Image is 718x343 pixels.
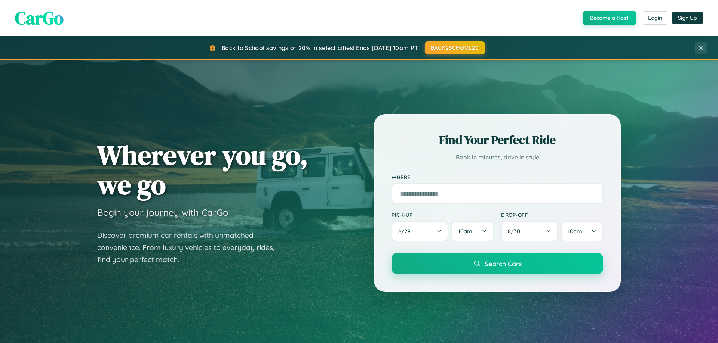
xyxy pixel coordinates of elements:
button: BACK2SCHOOL20 [425,41,485,54]
span: 8 / 29 [398,228,414,235]
label: Pick-up [392,212,494,218]
h1: Wherever you go, we go [97,140,308,199]
button: 8/29 [392,221,448,241]
span: CarGo [15,6,64,30]
p: Book in minutes, drive in style [392,152,603,163]
span: 10am [568,228,582,235]
button: Search Cars [392,253,603,274]
button: Sign Up [672,12,703,24]
button: 8/30 [501,221,558,241]
button: Become a Host [583,11,636,25]
button: Login [642,11,668,25]
span: 10am [458,228,472,235]
label: Drop-off [501,212,603,218]
span: Back to School savings of 20% in select cities! Ends [DATE] 10am PT. [221,44,419,52]
span: Search Cars [485,259,522,268]
span: 8 / 30 [508,228,524,235]
label: Where [392,174,603,180]
p: Discover premium car rentals with unmatched convenience. From luxury vehicles to everyday rides, ... [97,229,284,266]
button: 10am [451,221,494,241]
button: 10am [561,221,603,241]
h3: Begin your journey with CarGo [97,207,228,218]
h2: Find Your Perfect Ride [392,132,603,148]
